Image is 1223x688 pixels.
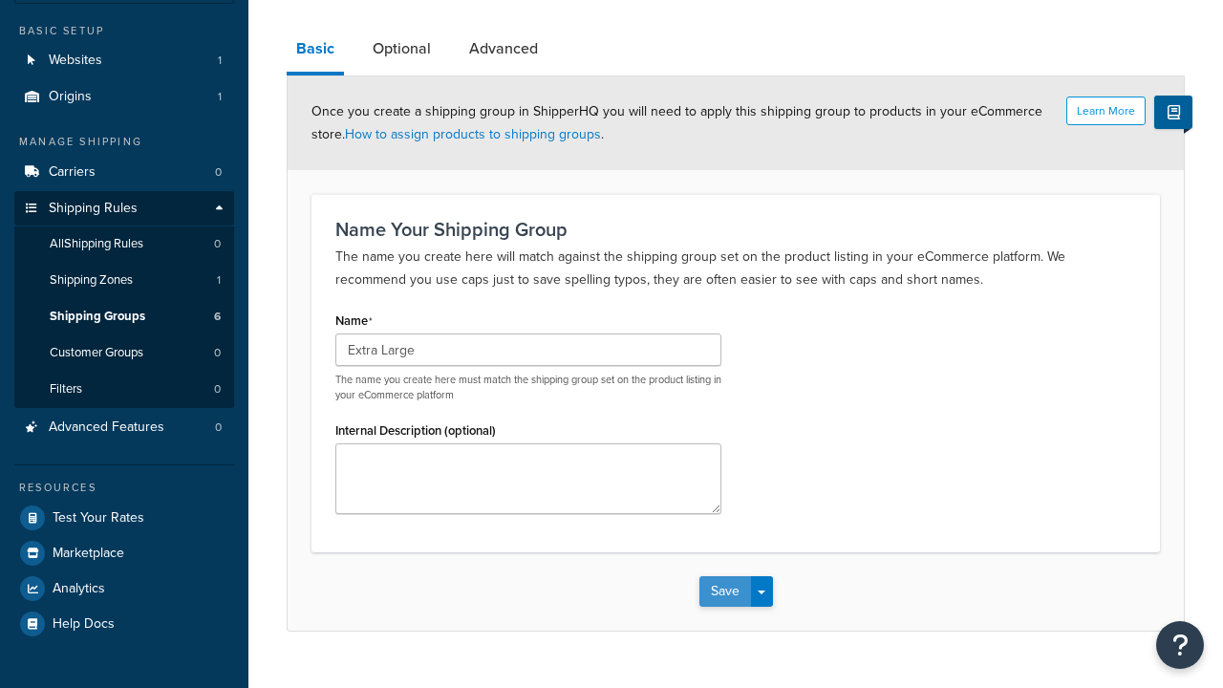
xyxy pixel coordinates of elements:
[14,79,234,115] a: Origins1
[53,616,115,633] span: Help Docs
[14,607,234,641] a: Help Docs
[14,155,234,190] li: Carriers
[14,299,234,334] a: Shipping Groups6
[50,381,82,398] span: Filters
[14,191,234,409] li: Shipping Rules
[49,164,96,181] span: Carriers
[345,124,601,144] a: How to assign products to shipping groups
[215,419,222,436] span: 0
[53,510,144,527] span: Test Your Rates
[335,423,496,438] label: Internal Description (optional)
[1154,96,1192,129] button: Show Help Docs
[1066,97,1146,125] button: Learn More
[363,26,440,72] a: Optional
[1156,621,1204,669] button: Open Resource Center
[14,501,234,535] a: Test Your Rates
[14,372,234,407] a: Filters0
[218,89,222,105] span: 1
[14,335,234,371] li: Customer Groups
[50,309,145,325] span: Shipping Groups
[14,571,234,606] a: Analytics
[14,263,234,298] a: Shipping Zones1
[53,581,105,597] span: Analytics
[335,313,373,329] label: Name
[14,191,234,226] a: Shipping Rules
[335,373,721,402] p: The name you create here must match the shipping group set on the product listing in your eCommer...
[14,79,234,115] li: Origins
[49,201,138,217] span: Shipping Rules
[14,23,234,39] div: Basic Setup
[49,89,92,105] span: Origins
[14,410,234,445] li: Advanced Features
[50,236,143,252] span: All Shipping Rules
[214,345,221,361] span: 0
[217,272,221,289] span: 1
[49,419,164,436] span: Advanced Features
[14,335,234,371] a: Customer Groups0
[335,219,1136,240] h3: Name Your Shipping Group
[14,410,234,445] a: Advanced Features0
[49,53,102,69] span: Websites
[14,536,234,570] a: Marketplace
[14,480,234,496] div: Resources
[14,372,234,407] li: Filters
[214,309,221,325] span: 6
[50,345,143,361] span: Customer Groups
[14,43,234,78] li: Websites
[218,53,222,69] span: 1
[14,299,234,334] li: Shipping Groups
[214,236,221,252] span: 0
[335,246,1136,291] p: The name you create here will match against the shipping group set on the product listing in your...
[214,381,221,398] span: 0
[215,164,222,181] span: 0
[14,155,234,190] a: Carriers0
[287,26,344,75] a: Basic
[460,26,547,72] a: Advanced
[14,226,234,262] a: AllShipping Rules0
[14,43,234,78] a: Websites1
[14,134,234,150] div: Manage Shipping
[14,263,234,298] li: Shipping Zones
[311,101,1042,144] span: Once you create a shipping group in ShipperHQ you will need to apply this shipping group to produ...
[699,576,751,607] button: Save
[53,546,124,562] span: Marketplace
[50,272,133,289] span: Shipping Zones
